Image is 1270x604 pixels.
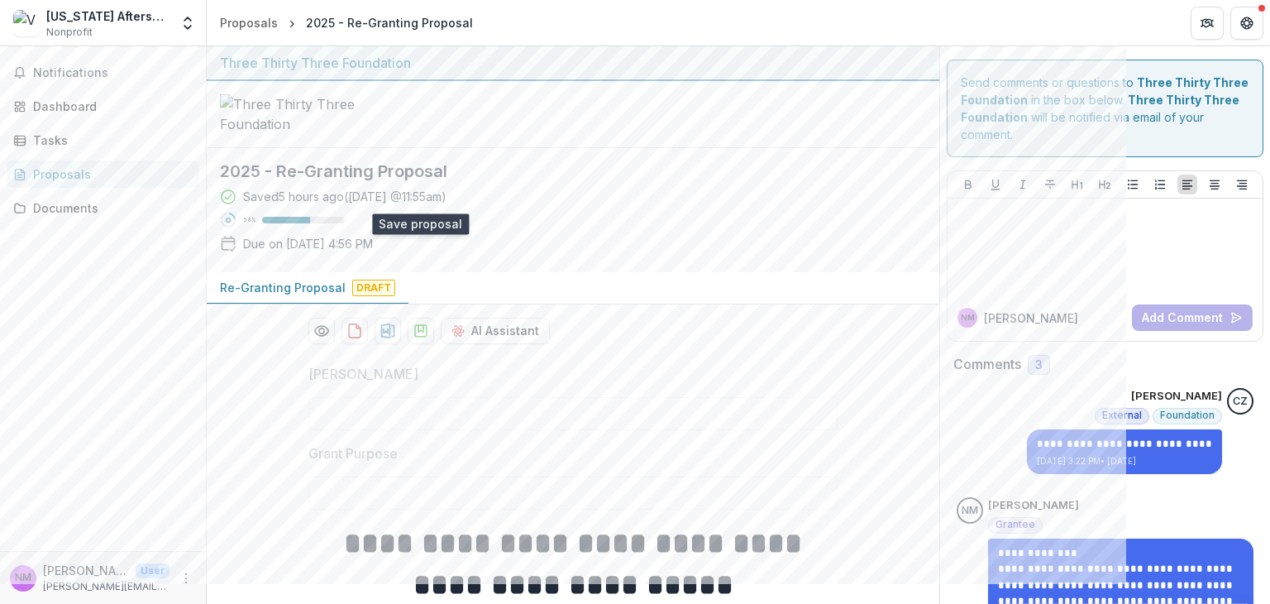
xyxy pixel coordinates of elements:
[220,14,278,31] div: Proposals
[986,175,1005,194] button: Underline
[1013,175,1033,194] button: Italicize
[7,194,199,222] a: Documents
[243,235,373,252] p: Due on [DATE] 4:56 PM
[375,318,401,344] button: download-proposal
[213,11,480,35] nav: breadcrumb
[176,568,196,588] button: More
[341,318,368,344] button: download-proposal
[33,165,186,183] div: Proposals
[947,60,1263,157] div: Send comments or questions to in the box below. will be notified via email of your comment.
[1037,455,1212,467] p: [DATE] 3:22 PM • [DATE]
[46,25,93,40] span: Nonprofit
[7,60,199,86] button: Notifications
[308,318,335,344] button: Preview ce7570b1-cb19-41f0-8f44-c492d081029f-0.pdf
[962,506,978,516] div: Nicole Miller
[220,279,346,296] p: Re-Granting Proposal
[1233,396,1248,407] div: Christine Zachai
[46,7,169,25] div: [US_STATE] Afterschool
[441,318,550,344] button: AI Assistant
[1191,7,1224,40] button: Partners
[988,497,1079,514] p: [PERSON_NAME]
[1131,388,1222,405] p: [PERSON_NAME]
[15,573,31,583] div: Nicole Miller
[1067,175,1087,194] button: Heading 1
[1230,7,1263,40] button: Get Help
[1150,175,1170,194] button: Ordered List
[1035,358,1043,372] span: 3
[984,309,1078,327] p: [PERSON_NAME]
[1132,304,1253,331] button: Add Comment
[213,11,284,35] a: Proposals
[1205,175,1225,194] button: Align Center
[136,563,169,578] p: User
[958,175,978,194] button: Bold
[220,94,385,134] img: Three Thirty Three Foundation
[306,14,473,31] div: 2025 - Re-Granting Proposal
[1102,410,1142,421] span: External
[33,199,186,217] div: Documents
[961,314,975,322] div: Nicole Miller
[7,127,199,154] a: Tasks
[1160,410,1215,421] span: Foundation
[7,93,199,120] a: Dashboard
[43,562,129,579] p: [PERSON_NAME]
[220,53,926,73] div: Three Thirty Three Foundation
[33,98,186,115] div: Dashboard
[33,66,193,80] span: Notifications
[352,280,395,296] span: Draft
[308,443,398,463] p: Grant Purpose
[408,318,434,344] button: download-proposal
[7,161,199,188] a: Proposals
[953,357,1021,372] h2: Comments
[308,364,418,384] p: [PERSON_NAME]
[176,7,199,40] button: Open entity switcher
[33,132,186,149] div: Tasks
[243,214,255,226] p: 58 %
[1177,175,1197,194] button: Align Left
[995,519,1035,530] span: Grantee
[220,161,900,181] h2: 2025 - Re-Granting Proposal
[1123,175,1143,194] button: Bullet List
[1232,175,1252,194] button: Align Right
[43,579,169,594] p: [PERSON_NAME][EMAIL_ADDRESS][DOMAIN_NAME]
[1040,175,1060,194] button: Strike
[1095,175,1115,194] button: Heading 2
[13,10,40,36] img: Vermont Afterschool
[243,188,446,205] div: Saved 5 hours ago ( [DATE] @ 11:55am )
